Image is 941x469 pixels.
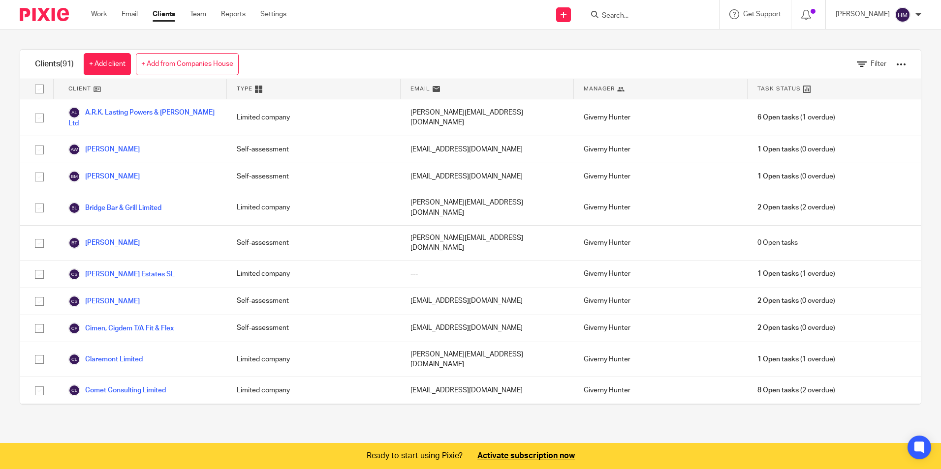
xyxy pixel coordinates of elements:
[401,377,574,404] div: [EMAIL_ADDRESS][DOMAIN_NAME]
[574,342,747,377] div: Giverny Hunter
[757,354,835,364] span: (1 overdue)
[757,296,835,306] span: (0 overdue)
[757,113,799,122] span: 6 Open tasks
[574,377,747,404] div: Giverny Hunter
[68,353,143,365] a: Claremont Limited
[574,163,747,190] div: Giverny Hunter
[68,384,166,396] a: Comet Consulting Limited
[757,113,835,122] span: (1 overdue)
[401,315,574,342] div: [EMAIL_ADDRESS][DOMAIN_NAME]
[20,8,69,21] img: Pixie
[836,9,890,19] p: [PERSON_NAME]
[574,315,747,342] div: Giverny Hunter
[136,53,239,75] a: + Add from Companies House
[410,85,430,93] span: Email
[68,171,140,182] a: [PERSON_NAME]
[401,288,574,315] div: [EMAIL_ADDRESS][DOMAIN_NAME]
[871,60,886,67] span: Filter
[401,190,574,225] div: [PERSON_NAME][EMAIL_ADDRESS][DOMAIN_NAME]
[574,261,747,288] div: Giverny Hunter
[35,59,74,69] h1: Clients
[153,9,175,19] a: Clients
[574,288,747,315] div: Giverny Hunter
[401,261,574,288] div: ---
[584,85,615,93] span: Manager
[401,99,574,136] div: [PERSON_NAME][EMAIL_ADDRESS][DOMAIN_NAME]
[237,85,252,93] span: Type
[574,136,747,163] div: Giverny Hunter
[757,172,799,181] span: 1 Open tasks
[757,354,799,364] span: 1 Open tasks
[68,144,80,155] img: svg%3E
[757,145,799,154] span: 1 Open tasks
[227,136,400,163] div: Self-assessment
[30,80,49,98] input: Select all
[757,145,835,154] span: (0 overdue)
[68,171,80,182] img: svg%3E
[401,226,574,261] div: [PERSON_NAME][EMAIL_ADDRESS][DOMAIN_NAME]
[757,85,801,93] span: Task Status
[68,384,80,396] img: svg%3E
[68,268,80,280] img: svg%3E
[68,107,217,128] a: A.R.K. Lasting Powers & [PERSON_NAME] Ltd
[227,315,400,342] div: Self-assessment
[757,203,799,212] span: 2 Open tasks
[68,202,80,214] img: svg%3E
[574,99,747,136] div: Giverny Hunter
[68,295,80,307] img: svg%3E
[757,172,835,181] span: (0 overdue)
[895,7,910,23] img: svg%3E
[68,268,175,280] a: [PERSON_NAME] Estates SL
[757,385,835,395] span: (2 overdue)
[757,269,799,279] span: 1 Open tasks
[68,202,161,214] a: Bridge Bar & Grill Limited
[91,9,107,19] a: Work
[68,353,80,365] img: svg%3E
[122,9,138,19] a: Email
[68,85,91,93] span: Client
[227,261,400,288] div: Limited company
[68,295,140,307] a: [PERSON_NAME]
[260,9,286,19] a: Settings
[757,203,835,212] span: (2 overdue)
[68,322,80,334] img: svg%3E
[401,136,574,163] div: [EMAIL_ADDRESS][DOMAIN_NAME]
[227,99,400,136] div: Limited company
[757,323,799,333] span: 2 Open tasks
[401,342,574,377] div: [PERSON_NAME][EMAIL_ADDRESS][DOMAIN_NAME]
[84,53,131,75] a: + Add client
[401,163,574,190] div: [EMAIL_ADDRESS][DOMAIN_NAME]
[227,342,400,377] div: Limited company
[68,237,140,249] a: [PERSON_NAME]
[227,377,400,404] div: Limited company
[757,385,799,395] span: 8 Open tasks
[68,237,80,249] img: svg%3E
[227,288,400,315] div: Self-assessment
[227,190,400,225] div: Limited company
[757,296,799,306] span: 2 Open tasks
[68,322,174,334] a: Cimen, Cigdem T/A Fit & Flex
[743,11,781,18] span: Get Support
[221,9,246,19] a: Reports
[68,144,140,155] a: [PERSON_NAME]
[757,238,798,248] span: 0 Open tasks
[574,226,747,261] div: Giverny Hunter
[601,12,690,21] input: Search
[757,269,835,279] span: (1 overdue)
[227,163,400,190] div: Self-assessment
[190,9,206,19] a: Team
[68,107,80,118] img: svg%3E
[60,60,74,68] span: (91)
[227,226,400,261] div: Self-assessment
[757,323,835,333] span: (0 overdue)
[574,190,747,225] div: Giverny Hunter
